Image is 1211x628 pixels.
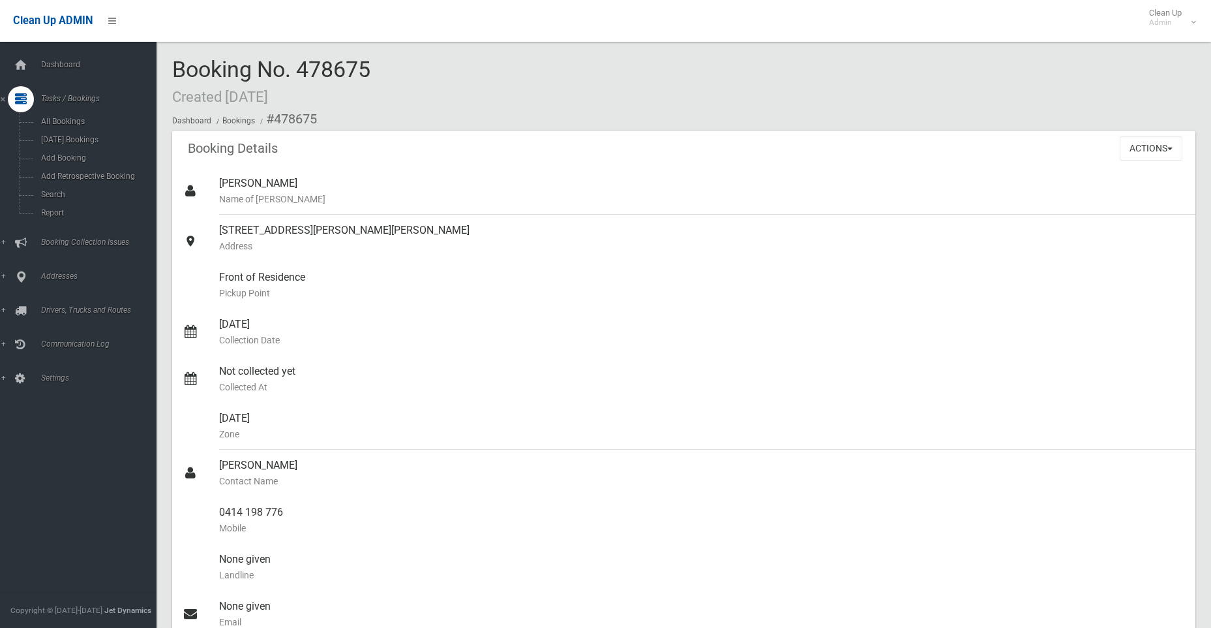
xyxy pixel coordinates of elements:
[172,136,293,161] header: Booking Details
[1149,18,1182,27] small: Admin
[37,339,166,349] span: Communication Log
[219,497,1185,544] div: 0414 198 776
[172,116,211,125] a: Dashboard
[219,450,1185,497] div: [PERSON_NAME]
[219,567,1185,583] small: Landline
[172,56,370,107] span: Booking No. 478675
[219,544,1185,591] div: None given
[219,309,1185,356] div: [DATE]
[37,135,155,144] span: [DATE] Bookings
[37,153,155,163] span: Add Booking
[219,426,1185,442] small: Zone
[219,238,1185,254] small: Address
[104,606,151,615] strong: Jet Dynamics
[219,191,1185,207] small: Name of [PERSON_NAME]
[219,332,1185,348] small: Collection Date
[172,88,268,105] small: Created [DATE]
[37,117,155,126] span: All Bookings
[37,306,166,315] span: Drivers, Trucks and Routes
[219,356,1185,403] div: Not collected yet
[37,190,155,199] span: Search
[219,285,1185,301] small: Pickup Point
[219,520,1185,536] small: Mobile
[219,168,1185,215] div: [PERSON_NAME]
[13,14,93,27] span: Clean Up ADMIN
[37,373,166,383] span: Settings
[37,208,155,217] span: Report
[1143,8,1195,27] span: Clean Up
[37,272,166,281] span: Addresses
[219,262,1185,309] div: Front of Residence
[37,172,155,181] span: Add Retrospective Booking
[219,473,1185,489] small: Contact Name
[219,403,1185,450] div: [DATE]
[37,60,166,69] span: Dashboard
[1120,136,1182,161] button: Actions
[257,107,317,131] li: #478675
[37,94,166,103] span: Tasks / Bookings
[37,238,166,247] span: Booking Collection Issues
[219,379,1185,395] small: Collected At
[219,215,1185,262] div: [STREET_ADDRESS][PERSON_NAME][PERSON_NAME]
[222,116,255,125] a: Bookings
[10,606,102,615] span: Copyright © [DATE]-[DATE]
